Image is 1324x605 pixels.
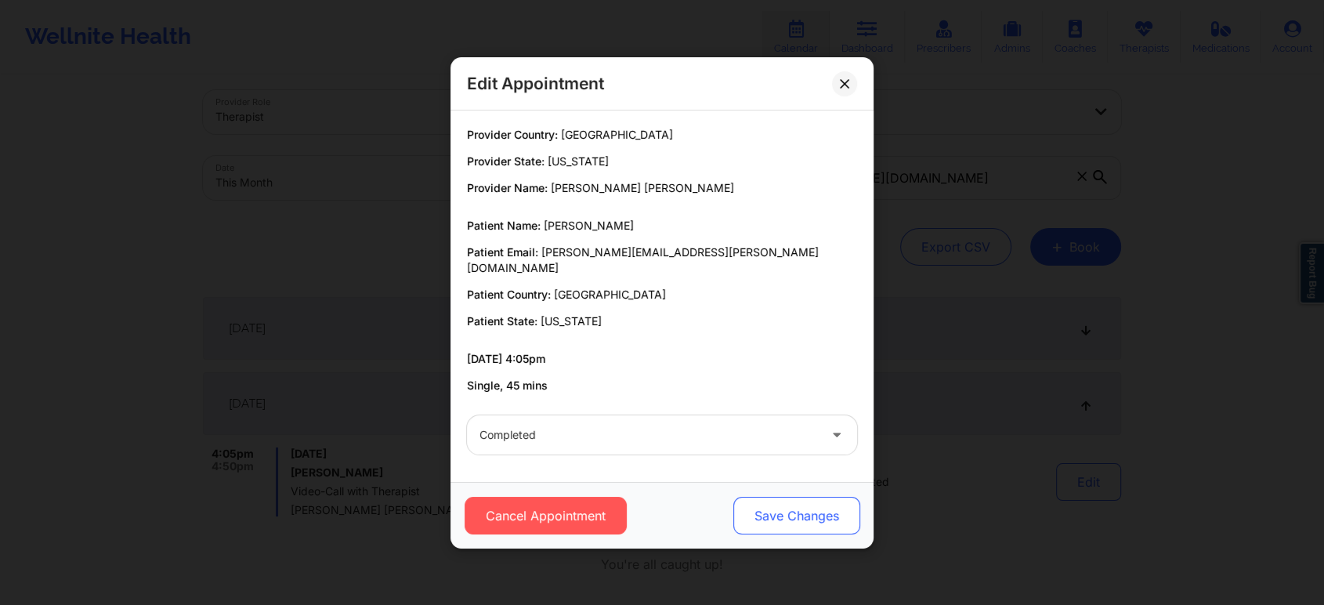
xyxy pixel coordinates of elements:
p: Patient State: [467,313,857,329]
h2: Edit Appointment [467,73,604,94]
div: Completed [479,415,818,455]
span: [PERSON_NAME] [544,219,634,232]
p: Patient Country: [467,287,857,302]
span: [PERSON_NAME][EMAIL_ADDRESS][PERSON_NAME][DOMAIN_NAME] [467,245,819,274]
p: [DATE] 4:05pm [467,351,857,367]
p: Patient Email: [467,245,857,276]
span: [US_STATE] [548,154,609,168]
p: Patient Name: [467,218,857,234]
p: Single, 45 mins [467,378,857,393]
p: Provider Name: [467,180,857,196]
span: [US_STATE] [541,314,602,328]
span: [GEOGRAPHIC_DATA] [554,288,666,301]
span: [PERSON_NAME] [PERSON_NAME] [551,181,734,194]
button: Save Changes [733,497,860,534]
button: Cancel Appointment [465,497,627,534]
span: [GEOGRAPHIC_DATA] [561,128,673,141]
p: Provider State: [467,154,857,169]
p: Provider Country: [467,127,857,143]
